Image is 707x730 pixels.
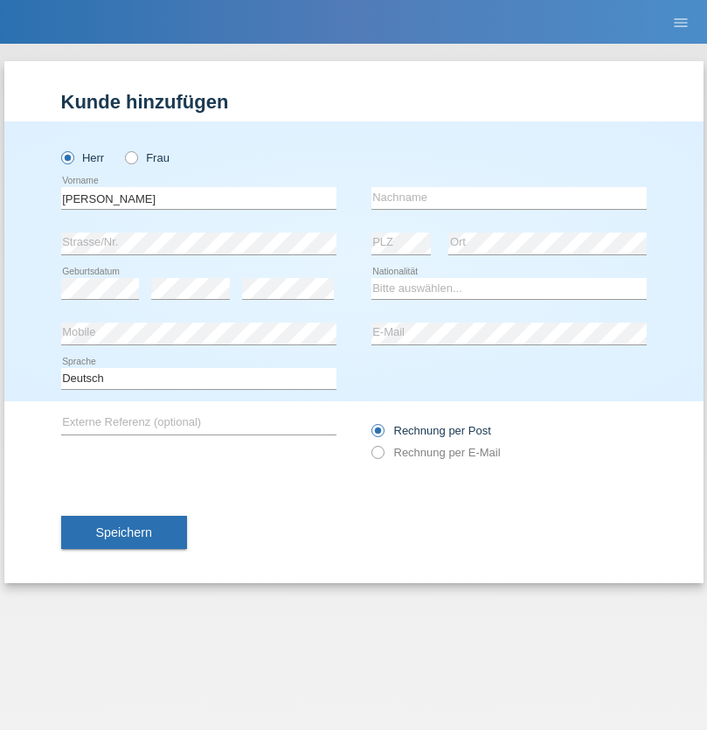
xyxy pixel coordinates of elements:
[96,525,152,539] span: Speichern
[61,91,647,113] h1: Kunde hinzufügen
[61,151,73,163] input: Herr
[125,151,136,163] input: Frau
[371,424,383,446] input: Rechnung per Post
[371,424,491,437] label: Rechnung per Post
[672,14,690,31] i: menu
[371,446,383,468] input: Rechnung per E-Mail
[371,446,501,459] label: Rechnung per E-Mail
[125,151,170,164] label: Frau
[663,17,698,27] a: menu
[61,516,187,549] button: Speichern
[61,151,105,164] label: Herr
